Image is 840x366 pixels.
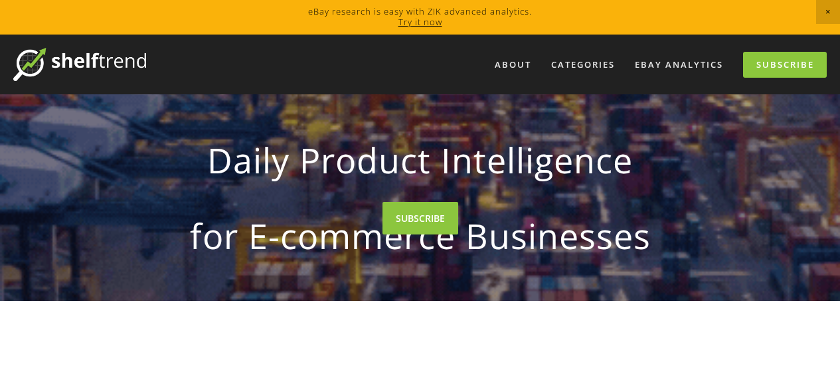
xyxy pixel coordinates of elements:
[124,205,716,267] strong: for E-commerce Businesses
[124,129,716,191] strong: Daily Product Intelligence
[13,48,146,81] img: ShelfTrend
[382,202,458,234] a: SUBSCRIBE
[486,54,540,76] a: About
[398,16,442,28] a: Try it now
[626,54,732,76] a: eBay Analytics
[543,54,624,76] div: Categories
[743,52,827,78] a: Subscribe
